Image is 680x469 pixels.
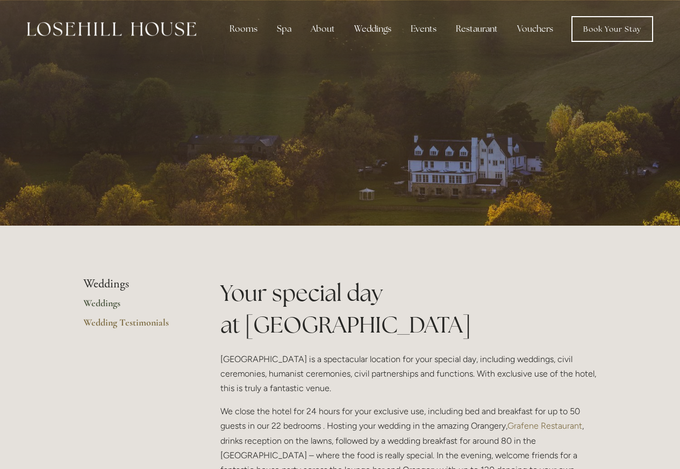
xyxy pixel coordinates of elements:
[27,22,196,36] img: Losehill House
[83,316,186,336] a: Wedding Testimonials
[83,277,186,291] li: Weddings
[571,16,653,42] a: Book Your Stay
[507,421,582,431] a: Grafene Restaurant
[302,18,343,40] div: About
[509,18,562,40] a: Vouchers
[268,18,300,40] div: Spa
[83,297,186,316] a: Weddings
[220,352,597,396] p: [GEOGRAPHIC_DATA] is a spectacular location for your special day, including weddings, civil cerem...
[346,18,400,40] div: Weddings
[402,18,445,40] div: Events
[447,18,506,40] div: Restaurant
[221,18,266,40] div: Rooms
[220,277,597,341] h1: Your special day at [GEOGRAPHIC_DATA]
